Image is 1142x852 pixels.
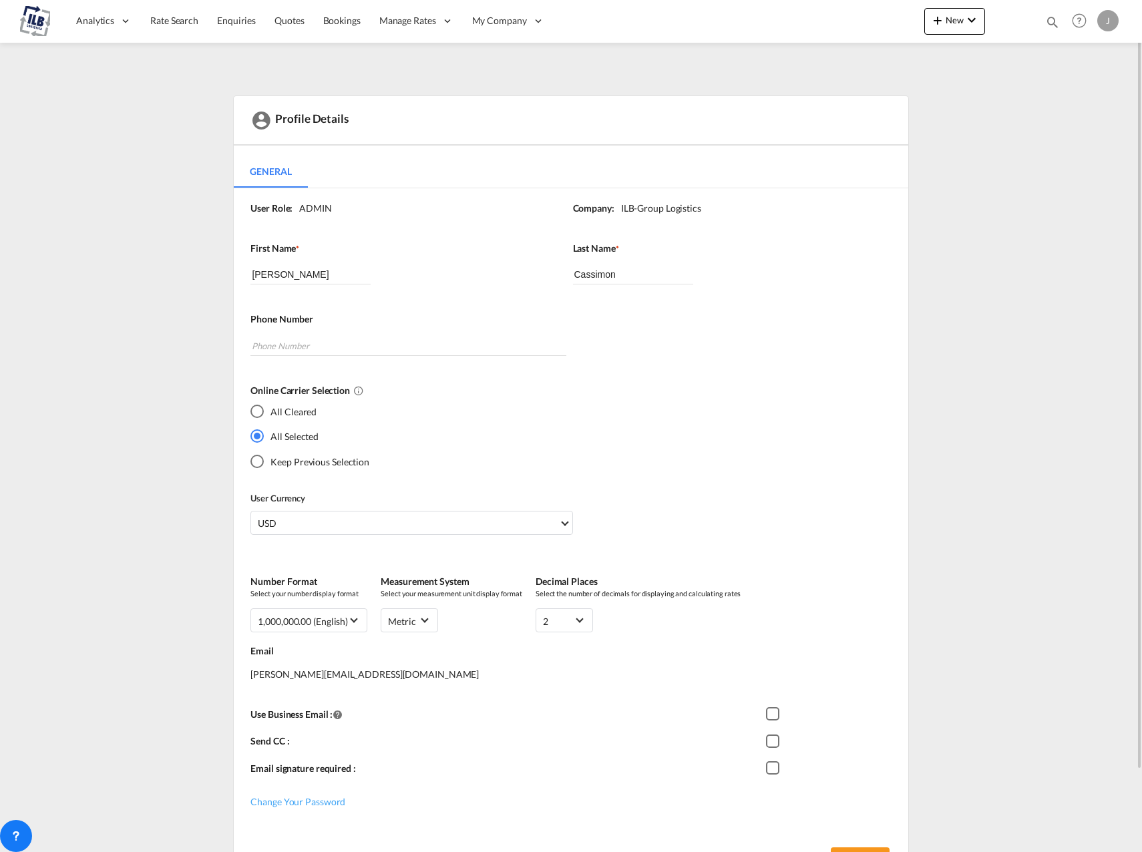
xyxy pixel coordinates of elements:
[234,96,908,146] div: Profile Details
[614,202,701,215] div: ILB-Group Logistics
[1045,15,1060,29] md-icon: icon-magnify
[930,12,946,28] md-icon: icon-plus 400-fg
[1045,15,1060,35] div: icon-magnify
[766,734,786,748] md-checkbox: Checkbox 1
[573,264,693,284] input: Last Name
[234,156,321,188] md-pagination-wrapper: Use the left and right arrow keys to navigate between tabs
[258,517,558,530] span: USD
[353,385,364,396] md-icon: All Cleared : Deselects all online carriers by default.All Selected : Selects all online carriers...
[250,704,765,732] div: Use Business Email :
[543,616,548,627] div: 2
[250,264,371,284] input: First Name
[250,759,765,786] div: Email signature required :
[1097,10,1119,31] div: J
[76,14,114,27] span: Analytics
[250,312,881,326] label: Phone Number
[250,404,369,479] md-radio-group: Yes
[573,202,614,215] label: Company:
[250,575,367,588] label: Number Format
[234,156,307,188] md-tab-item: General
[250,110,272,131] md-icon: icon-account-circle
[1068,9,1097,33] div: Help
[536,575,741,588] label: Decimal Places
[964,12,980,28] md-icon: icon-chevron-down
[381,588,522,598] span: Select your measurement unit display format
[250,384,881,397] label: Online Carrier Selection
[258,616,348,627] div: 1,000,000.00 (English)
[536,588,741,598] span: Select the number of decimals for displaying and calculating rates
[250,658,894,704] div: [PERSON_NAME][EMAIL_ADDRESS][DOMAIN_NAME]
[250,588,367,598] span: Select your number display format
[250,202,293,215] label: User Role:
[1068,9,1091,32] span: Help
[766,762,786,775] md-checkbox: Checkbox 1
[379,14,436,27] span: Manage Rates
[250,336,566,356] input: Phone Number
[388,616,415,627] div: metric
[250,429,369,443] md-radio-button: All Selected
[250,644,894,658] label: Email
[274,15,304,26] span: Quotes
[250,404,369,418] md-radio-button: All Cleared
[381,575,522,588] label: Measurement System
[250,796,345,807] span: Change Your Password
[250,511,572,535] md-select: Select Currency: $ USDUnited States Dollar
[573,242,882,255] label: Last Name
[250,242,559,255] label: First Name
[293,202,332,215] div: ADMIN
[20,6,50,36] img: 625ebc90a5f611efb2de8361e036ac32.png
[250,731,765,759] div: Send CC :
[150,15,198,26] span: Rate Search
[250,454,369,468] md-radio-button: Keep Previous Selection
[323,15,361,26] span: Bookings
[766,708,786,721] md-checkbox: Checkbox 1
[250,492,572,504] label: User Currency
[930,15,980,25] span: New
[472,14,527,27] span: My Company
[333,709,343,720] md-icon: Notification will be sent from this email Id
[217,15,256,26] span: Enquiries
[924,8,985,35] button: icon-plus 400-fgNewicon-chevron-down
